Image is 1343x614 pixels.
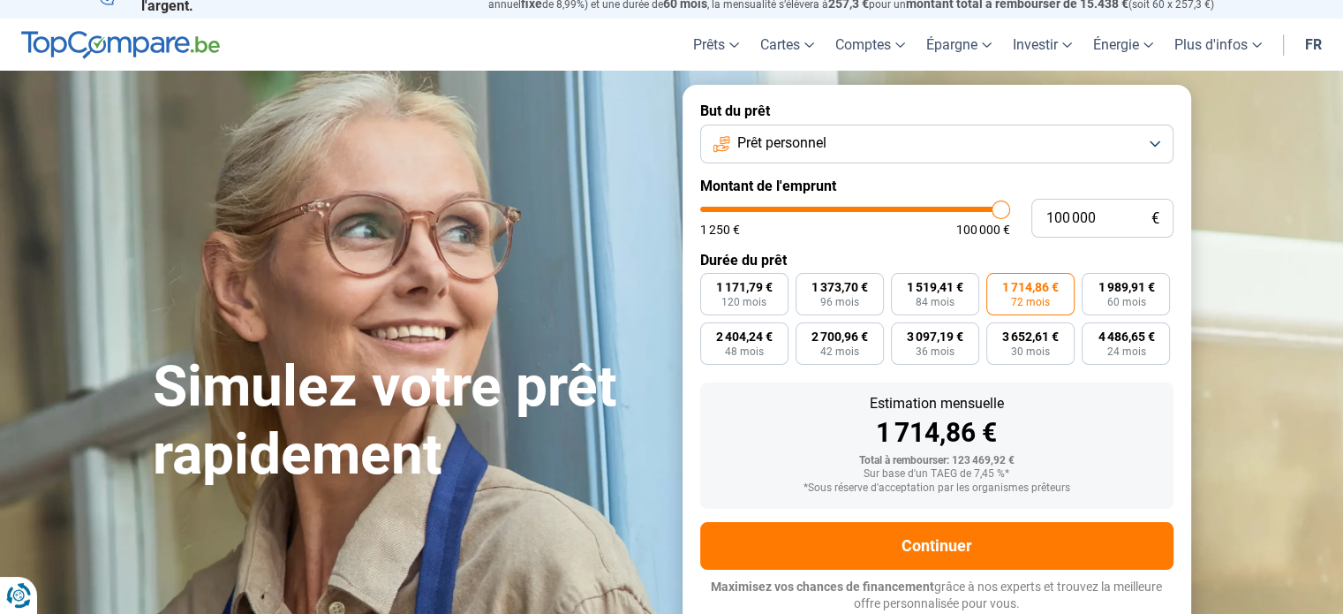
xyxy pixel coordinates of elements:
[1294,19,1332,71] a: fr
[1002,19,1083,71] a: Investir
[714,482,1159,495] div: *Sous réserve d'acceptation par les organismes prêteurs
[737,133,826,153] span: Prêt personnel
[1002,330,1059,343] span: 3 652,61 €
[1083,19,1164,71] a: Énergie
[1011,297,1050,307] span: 72 mois
[721,297,766,307] span: 120 mois
[750,19,825,71] a: Cartes
[683,19,750,71] a: Prêts
[714,455,1159,467] div: Total à rembourser: 123 469,92 €
[700,125,1173,163] button: Prêt personnel
[907,330,963,343] span: 3 097,19 €
[956,224,1010,236] span: 100 000 €
[714,468,1159,481] div: Sur base d'un TAEG de 7,45 %*
[1106,346,1145,357] span: 24 mois
[811,330,868,343] span: 2 700,96 €
[1002,281,1059,293] span: 1 714,86 €
[1098,330,1154,343] span: 4 486,65 €
[711,580,934,594] span: Maximisez vos chances de financement
[725,346,764,357] span: 48 mois
[1106,297,1145,307] span: 60 mois
[700,522,1173,570] button: Continuer
[1098,281,1154,293] span: 1 989,91 €
[1011,346,1050,357] span: 30 mois
[820,346,859,357] span: 42 mois
[700,252,1173,269] label: Durée du prêt
[153,353,661,489] h1: Simulez votre prêt rapidement
[916,297,954,307] span: 84 mois
[700,178,1173,194] label: Montant de l'emprunt
[700,579,1173,613] p: grâce à nos experts et trouvez la meilleure offre personnalisée pour vous.
[825,19,916,71] a: Comptes
[820,297,859,307] span: 96 mois
[700,102,1173,119] label: But du prêt
[714,420,1159,446] div: 1 714,86 €
[811,281,868,293] span: 1 373,70 €
[907,281,963,293] span: 1 519,41 €
[716,281,773,293] span: 1 171,79 €
[916,346,954,357] span: 36 mois
[21,31,220,59] img: TopCompare
[700,224,740,236] span: 1 250 €
[716,330,773,343] span: 2 404,24 €
[916,19,1002,71] a: Épargne
[1151,211,1159,226] span: €
[714,397,1159,411] div: Estimation mensuelle
[1164,19,1272,71] a: Plus d'infos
